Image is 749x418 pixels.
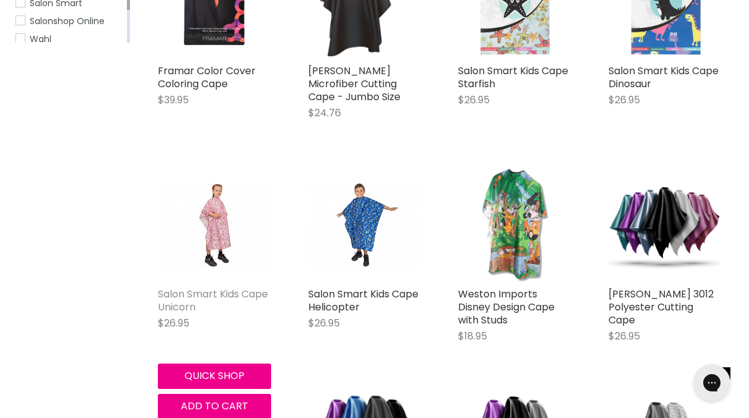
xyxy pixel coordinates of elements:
a: Salon Smart Kids Cape Unicorn [158,169,271,282]
span: $26.95 [458,93,490,107]
a: Framar Color Cover Coloring Cape [158,64,256,91]
img: Wahl 3012 Polyester Cutting Cape [608,169,722,282]
span: $18.95 [458,329,487,343]
span: Wahl [30,33,51,45]
img: Salon Smart Kids Cape Helicopter [308,183,422,268]
span: $26.95 [308,316,340,330]
span: $39.95 [158,93,189,107]
span: $24.76 [308,106,341,120]
span: Add to cart [181,399,248,413]
a: Salonshop Online [15,14,124,28]
a: Salon Smart Kids Cape Dinosaur [608,64,719,91]
a: Salon Smart Kids Cape Unicorn [158,287,268,314]
span: $26.95 [608,329,640,343]
a: Wahl [15,32,124,46]
iframe: Gorgias live chat messenger [687,360,737,406]
button: Quick shop [158,364,271,388]
a: [PERSON_NAME] 3012 Polyester Cutting Cape [608,287,714,327]
a: Weston Imports Disney Design Cape with Studs [458,287,555,327]
a: Salon Smart Kids Cape Starfish [458,64,568,91]
a: [PERSON_NAME] Microfiber Cutting Cape - Jumbo Size [308,64,400,104]
a: Salon Smart Kids Cape Helicopter [308,287,418,314]
span: Salonshop Online [30,15,105,27]
img: Salon Smart Kids Cape Unicorn [158,183,271,268]
span: $26.95 [158,316,189,330]
a: Salon Smart Kids Cape Helicopter [308,169,422,282]
span: $26.95 [608,93,640,107]
img: Weston Imports Disney Design Cape with Studs [458,169,571,282]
